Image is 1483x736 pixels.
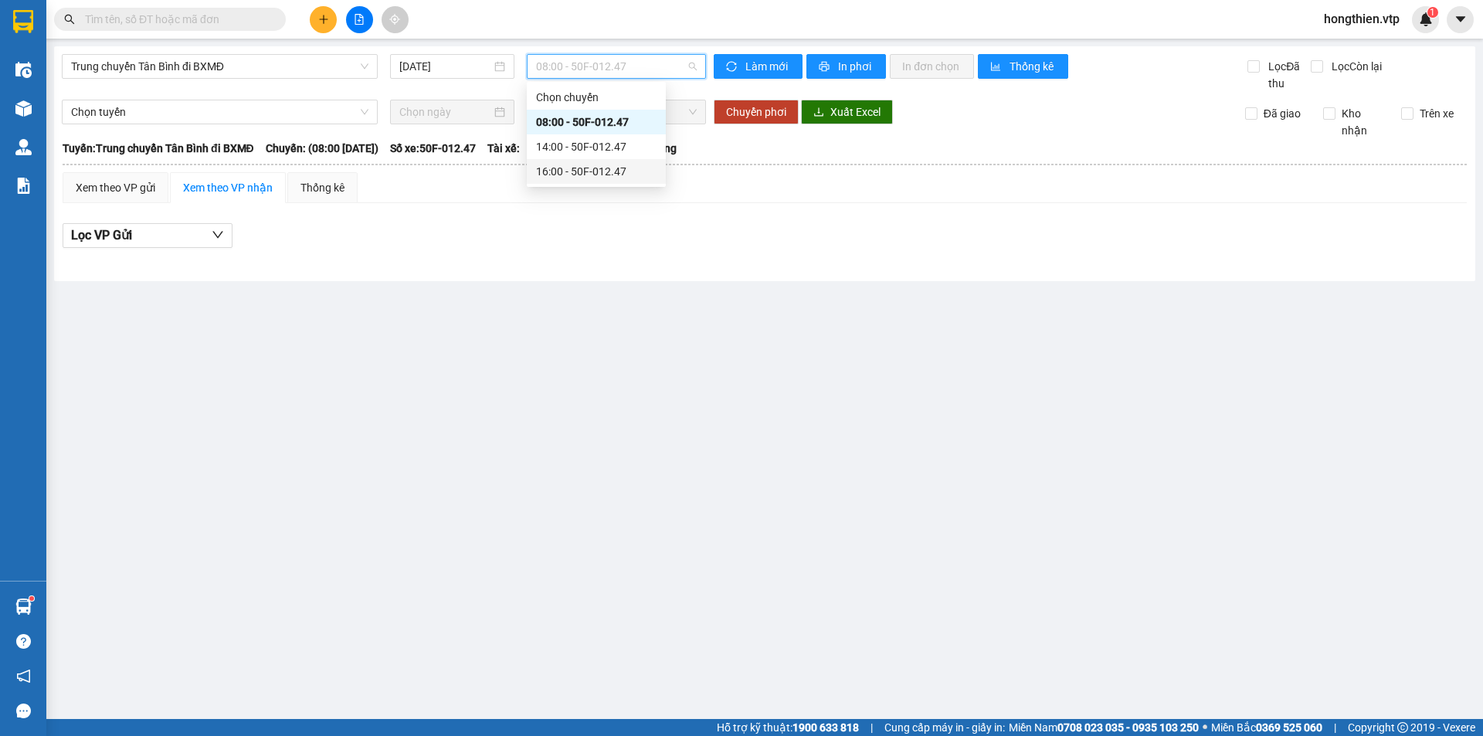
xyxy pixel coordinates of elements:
[266,140,378,157] span: Chuyến: (08:00 [DATE])
[838,58,874,75] span: In phơi
[792,721,859,734] strong: 1900 633 818
[487,140,520,157] span: Tài xế:
[53,93,179,104] strong: BIÊN NHẬN GỬI HÀNG HOÁ
[63,223,232,248] button: Lọc VP Gửi
[399,103,491,120] input: Chọn ngày
[806,54,886,79] button: printerIn phơi
[16,704,31,718] span: message
[1335,105,1390,139] span: Kho nhận
[85,11,267,28] input: Tìm tên, số ĐT hoặc mã đơn
[1256,721,1322,734] strong: 0369 525 060
[71,226,132,245] span: Lọc VP Gửi
[16,634,31,649] span: question-circle
[1325,58,1384,75] span: Lọc Còn lại
[40,25,125,83] strong: CÔNG TY TNHH [GEOGRAPHIC_DATA] 214 QL13 - P.26 - Q.BÌNH THẠNH - TP HCM 1900888606
[16,669,31,683] span: notification
[1257,105,1307,122] span: Đã giao
[183,179,273,196] div: Xem theo VP nhận
[745,58,790,75] span: Làm mới
[63,142,254,154] b: Tuyến: Trung chuyển Tân Bình đi BXMĐ
[819,61,832,73] span: printer
[29,596,34,601] sup: 1
[890,54,974,79] button: In đơn chọn
[300,179,344,196] div: Thống kê
[1419,12,1433,26] img: icon-new-feature
[536,114,657,131] div: 08:00 - 50F-012.47
[13,10,33,33] img: logo-vxr
[1010,58,1056,75] span: Thống kê
[1447,6,1474,33] button: caret-down
[155,108,193,117] span: PV Đắk Mil
[1057,721,1199,734] strong: 0708 023 035 - 0935 103 250
[1312,9,1412,29] span: hongthien.vtp
[801,100,893,124] button: downloadXuất Excel
[318,14,329,25] span: plus
[536,55,697,78] span: 08:00 - 50F-012.47
[1454,12,1468,26] span: caret-down
[382,6,409,33] button: aim
[15,139,32,155] img: warehouse-icon
[1262,58,1310,92] span: Lọc Đã thu
[990,61,1003,73] span: bar-chart
[15,107,32,130] span: Nơi gửi:
[536,138,657,155] div: 14:00 - 50F-012.47
[76,179,155,196] div: Xem theo VP gửi
[71,100,368,124] span: Chọn tuyến
[1211,719,1322,736] span: Miền Bắc
[1334,719,1336,736] span: |
[15,35,36,73] img: logo
[536,89,657,106] div: Chọn chuyến
[726,61,739,73] span: sync
[978,54,1068,79] button: bar-chartThống kê
[389,14,400,25] span: aim
[714,54,803,79] button: syncLàm mới
[399,58,491,75] input: 12/08/2025
[15,100,32,117] img: warehouse-icon
[870,719,873,736] span: |
[1009,719,1199,736] span: Miền Nam
[15,62,32,78] img: warehouse-icon
[1430,7,1435,18] span: 1
[15,178,32,194] img: solution-icon
[717,719,859,736] span: Hỗ trợ kỹ thuật:
[390,140,476,157] span: Số xe: 50F-012.47
[310,6,337,33] button: plus
[354,14,365,25] span: file-add
[884,719,1005,736] span: Cung cấp máy in - giấy in:
[714,100,799,124] button: Chuyển phơi
[1427,7,1438,18] sup: 1
[64,14,75,25] span: search
[147,70,218,81] span: 15:42:09 [DATE]
[150,58,218,70] span: 21408250547
[1413,105,1460,122] span: Trên xe
[71,55,368,78] span: Trung chuyển Tân Bình đi BXMĐ
[15,599,32,615] img: warehouse-icon
[1203,724,1207,731] span: ⚪️
[1397,722,1408,733] span: copyright
[346,6,373,33] button: file-add
[527,85,666,110] div: Chọn chuyến
[212,229,224,241] span: down
[536,163,657,180] div: 16:00 - 50F-012.47
[118,107,143,130] span: Nơi nhận:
